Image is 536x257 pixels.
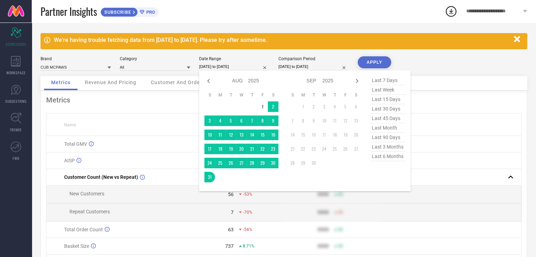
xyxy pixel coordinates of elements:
[226,144,236,154] td: Tue Aug 19 2025
[236,144,247,154] td: Wed Aug 20 2025
[351,101,361,112] td: Sat Sep 06 2025
[308,115,319,126] td: Tue Sep 09 2025
[204,130,215,140] td: Sun Aug 10 2025
[64,227,103,232] span: Total Order Count
[226,130,236,140] td: Tue Aug 12 2025
[226,92,236,98] th: Tuesday
[318,243,329,249] div: 9999
[268,101,278,112] td: Sat Aug 02 2025
[6,70,26,75] span: WORKSPACE
[247,115,257,126] td: Thu Aug 07 2025
[338,210,343,215] span: 50
[329,130,340,140] td: Thu Sep 18 2025
[236,130,247,140] td: Wed Aug 13 2025
[226,115,236,126] td: Tue Aug 05 2025
[370,76,405,85] span: last 7 days
[268,115,278,126] td: Sat Aug 09 2025
[13,156,19,161] span: FWD
[287,130,298,140] td: Sun Sep 14 2025
[319,144,329,154] td: Wed Sep 24 2025
[226,158,236,168] td: Tue Aug 26 2025
[358,56,391,68] button: APPLY
[319,101,329,112] td: Wed Sep 03 2025
[319,92,329,98] th: Wednesday
[340,101,351,112] td: Fri Sep 05 2025
[329,101,340,112] td: Thu Sep 04 2025
[257,130,268,140] td: Fri Aug 15 2025
[64,141,87,147] span: Total GMV
[278,56,349,61] div: Comparison Period
[199,63,270,70] input: Select date range
[41,4,97,19] span: Partner Insights
[298,115,308,126] td: Mon Sep 08 2025
[351,92,361,98] th: Saturday
[101,10,133,15] span: SUBSCRIBE
[215,158,226,168] td: Mon Aug 25 2025
[329,115,340,126] td: Thu Sep 11 2025
[370,85,405,95] span: last week
[319,115,329,126] td: Wed Sep 10 2025
[64,158,75,163] span: AISP
[225,243,234,249] div: 737
[41,56,111,61] div: Brand
[247,92,257,98] th: Thursday
[257,144,268,154] td: Fri Aug 22 2025
[340,92,351,98] th: Friday
[298,101,308,112] td: Mon Sep 01 2025
[236,115,247,126] td: Wed Aug 06 2025
[318,209,329,215] div: 9999
[308,130,319,140] td: Tue Sep 16 2025
[215,115,226,126] td: Mon Aug 04 2025
[353,77,361,85] div: Next month
[340,115,351,126] td: Fri Sep 12 2025
[257,101,268,112] td: Fri Aug 01 2025
[243,192,252,197] span: -53%
[329,92,340,98] th: Thursday
[257,115,268,126] td: Fri Aug 08 2025
[243,210,252,215] span: -70%
[69,191,104,196] span: New Customers
[370,104,405,114] span: last 30 days
[308,158,319,168] td: Tue Sep 30 2025
[308,144,319,154] td: Tue Sep 23 2025
[54,37,510,43] div: We're having trouble fetching data from [DATE] to [DATE]. Please try after sometime.
[64,243,89,249] span: Basket Size
[287,158,298,168] td: Sun Sep 28 2025
[338,244,343,249] span: 50
[318,227,329,232] div: 9999
[278,63,349,70] input: Select comparison period
[247,144,257,154] td: Thu Aug 21 2025
[204,115,215,126] td: Sun Aug 03 2025
[351,115,361,126] td: Sat Sep 13 2025
[204,144,215,154] td: Sun Aug 17 2025
[204,92,215,98] th: Sunday
[85,80,136,85] span: Revenue And Pricing
[231,209,234,215] div: 7
[268,130,278,140] td: Sat Aug 16 2025
[243,244,254,249] span: 8.71%
[370,152,405,161] span: last 6 months
[100,6,159,17] a: SUBSCRIBEPRO
[64,123,76,127] span: Name
[340,144,351,154] td: Fri Sep 26 2025
[69,209,110,214] span: Repeat Customers
[64,174,138,180] span: Customer Count (New vs Repeat)
[298,158,308,168] td: Mon Sep 29 2025
[6,42,26,47] span: SCORECARDS
[120,56,190,61] div: Category
[257,92,268,98] th: Friday
[370,123,405,133] span: last month
[215,130,226,140] td: Mon Aug 11 2025
[257,158,268,168] td: Fri Aug 29 2025
[445,5,457,18] div: Open download list
[204,77,213,85] div: Previous month
[351,144,361,154] td: Sat Sep 27 2025
[370,114,405,123] span: last 45 days
[268,158,278,168] td: Sat Aug 30 2025
[287,115,298,126] td: Sun Sep 07 2025
[370,95,405,104] span: last 15 days
[268,144,278,154] td: Sat Aug 23 2025
[329,144,340,154] td: Thu Sep 25 2025
[308,92,319,98] th: Tuesday
[247,130,257,140] td: Thu Aug 14 2025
